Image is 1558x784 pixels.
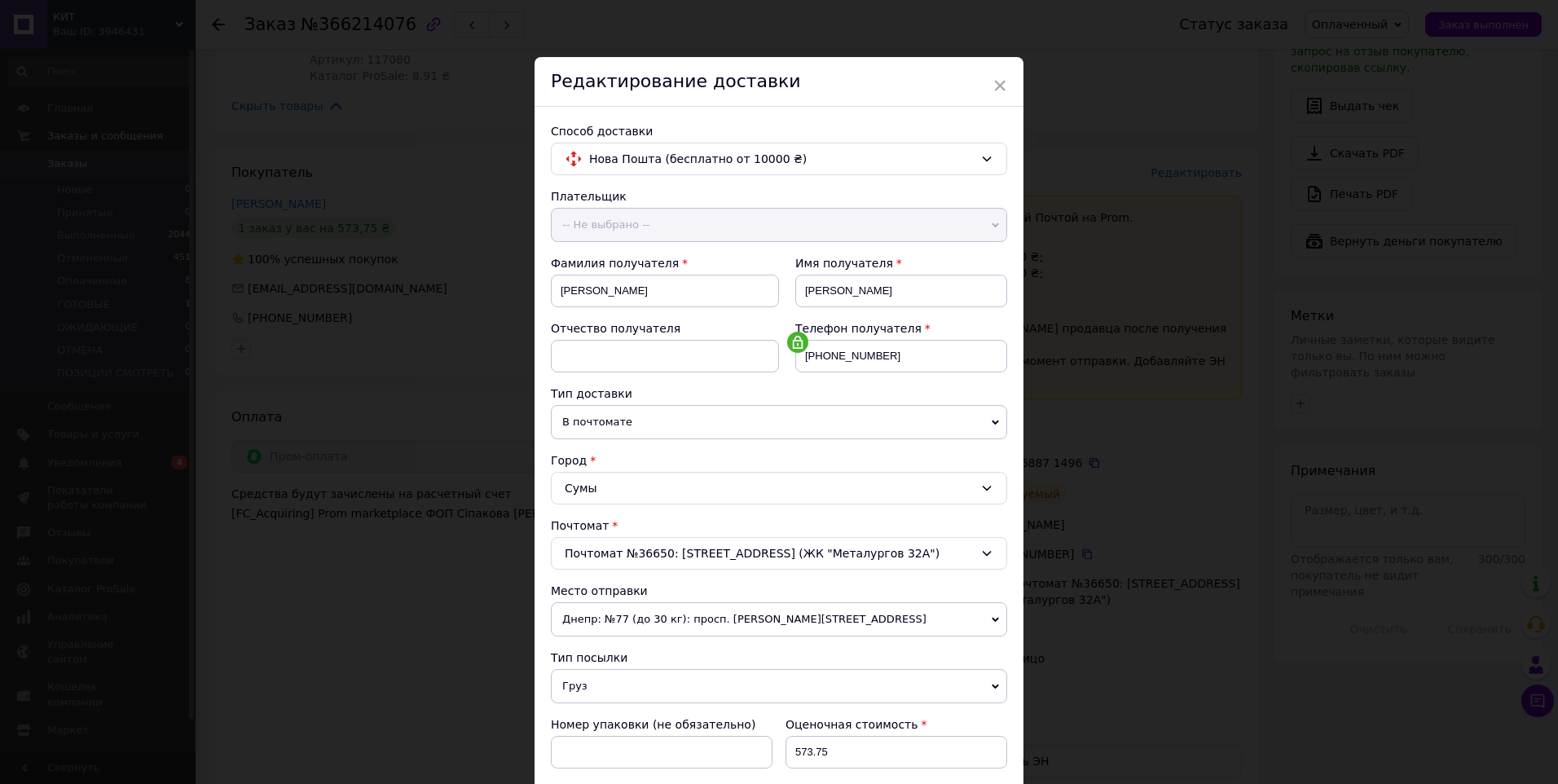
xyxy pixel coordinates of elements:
div: Почтомат [551,518,1007,534]
div: Номер упаковки (не обязательно) [551,716,772,733]
span: Тип посылки [551,651,627,664]
span: В почтомате [551,405,1007,439]
span: Нова Пошта (бесплатно от 10000 ₴) [589,150,974,168]
div: Сумы [551,472,1007,504]
span: Груз [551,669,1007,703]
span: -- Не выбрано -- [551,208,1007,242]
div: Оценочная стоимость [786,716,1007,733]
input: +380 [795,340,1007,372]
span: Тип доставки [551,387,632,400]
span: Телефон получателя [795,322,922,335]
span: Плательщик [551,190,627,203]
span: Отчество получателя [551,322,680,335]
span: × [992,72,1007,99]
div: Почтомат №36650: [STREET_ADDRESS] (ЖК "Металургов 32А") [551,537,1007,570]
span: Имя получателя [795,257,893,270]
span: Днепр: №77 (до 30 кг): просп. [PERSON_NAME][STREET_ADDRESS] [551,602,1007,636]
div: Редактирование доставки [535,57,1023,107]
span: Место отправки [551,584,648,597]
span: Фамилия получателя [551,257,679,270]
div: Город [551,452,1007,469]
div: Способ доставки [551,123,1007,139]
